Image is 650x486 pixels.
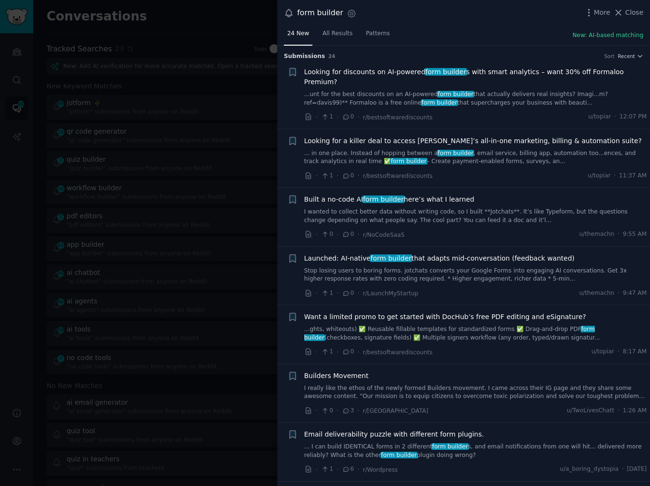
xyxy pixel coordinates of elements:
span: form builder [390,158,427,165]
span: 1 [321,113,333,121]
a: I really like the ethos of the newly formed Builders movement. I came across their IG page and th... [304,384,647,401]
span: · [358,406,359,416]
span: u/topiar [588,113,611,121]
span: Looking for discounts on AI-powered s with smart analytics – want 30% off Formaloo Premium? [304,67,647,87]
span: More [594,8,611,18]
span: 1 [321,465,333,474]
a: Builders Movement [304,371,369,381]
span: · [316,230,318,240]
span: 1 [321,348,333,356]
span: · [337,112,339,122]
span: 0 [342,289,354,298]
button: Recent [618,53,643,59]
span: u/themachn [579,230,614,239]
span: · [358,171,359,181]
span: r/NoCodeSaaS [363,232,405,238]
span: u/TwoLivesChatt [567,407,614,415]
a: Looking for discounts on AI-poweredform builders with smart analytics – want 30% off Formaloo Pre... [304,67,647,87]
div: form builder [297,7,343,19]
span: · [618,348,620,356]
span: 3 [342,407,354,415]
div: Sort [604,53,615,59]
span: r/Wordpress [363,467,398,473]
button: New: AI-based matching [572,31,643,40]
span: 24 New [287,29,309,38]
span: 1:26 AM [623,407,647,415]
span: Close [625,8,643,18]
span: · [337,406,339,416]
span: · [358,465,359,475]
a: Patterns [363,26,393,46]
span: form builder [370,254,412,262]
span: r/bestsoftwarediscounts [363,173,433,179]
span: · [358,347,359,357]
span: · [618,407,620,415]
span: · [358,230,359,240]
a: I wanted to collect better data without writing code, so I built **Jotchats**. It’s like Typeform... [304,208,647,224]
span: · [618,230,620,239]
span: 24 [329,53,336,59]
span: 11:37 AM [619,172,647,180]
span: Patterns [366,29,390,38]
span: r/bestsoftwarediscounts [363,114,433,121]
span: 0 [342,348,354,356]
span: · [337,347,339,357]
span: All Results [322,29,352,38]
span: Launched: AI-native that adapts mid-conversation (feedback wanted) [304,253,575,263]
span: r/LaunchMyStartup [363,290,418,297]
a: 24 New [284,26,312,46]
span: Submission s [284,52,325,61]
span: · [614,113,616,121]
span: form builder [431,443,469,450]
a: Looking for a killer deal to access [PERSON_NAME]’s all-in-one marketing, billing & automation su... [304,136,642,146]
span: · [622,465,624,474]
span: 0 [321,230,333,239]
span: u/themachn [579,289,614,298]
span: · [337,230,339,240]
span: · [316,347,318,357]
a: Email deliverability puzzle with different form plugins. [304,429,484,439]
span: 1 [321,289,333,298]
a: ... I can build IDENTICAL forms in 2 differentform builders, and email notifications from one wil... [304,443,647,459]
a: ...unt for the best discounts on an AI-poweredform builderthat actually delivers real insights? I... [304,90,647,107]
span: · [337,288,339,298]
span: · [618,289,620,298]
span: Want a limited promo to get started with DocHub’s free PDF editing and eSignature? [304,312,586,322]
span: form builder [425,68,467,76]
span: · [316,465,318,475]
span: · [614,172,616,180]
span: 0 [321,407,333,415]
span: 0 [342,172,354,180]
span: · [316,406,318,416]
span: form builder [421,99,458,106]
span: form builder [362,195,405,203]
span: 0 [342,113,354,121]
span: form builder [437,150,475,156]
span: 0 [342,230,354,239]
span: · [337,171,339,181]
button: More [584,8,611,18]
span: · [358,288,359,298]
span: 1 [321,172,333,180]
span: [DATE] [627,465,647,474]
span: 8:17 AM [623,348,647,356]
a: Built a no-code AIform builderhere’s what I learned [304,194,475,204]
span: · [316,171,318,181]
span: · [358,112,359,122]
span: 9:47 AM [623,289,647,298]
span: · [316,112,318,122]
span: r/[GEOGRAPHIC_DATA] [363,408,428,414]
button: Close [613,8,643,18]
span: Recent [618,53,635,59]
span: form builder [304,326,595,341]
span: Built a no-code AI here’s what I learned [304,194,475,204]
a: All Results [319,26,356,46]
a: Launched: AI-nativeform builderthat adapts mid-conversation (feedback wanted) [304,253,575,263]
a: ... in one place. Instead of hopping between aform builder, email service, billing app, automatio... [304,149,647,166]
span: u/topiar [592,348,614,356]
a: Stop losing users to boring forms. jotchats converts your Google Forms into engaging AI conversat... [304,267,647,283]
a: ...ghts, whiteouts) ✅ Reusable fillable templates for standardized forms ✅ Drag-and-drop PDFform ... [304,325,647,342]
span: 6 [342,465,354,474]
